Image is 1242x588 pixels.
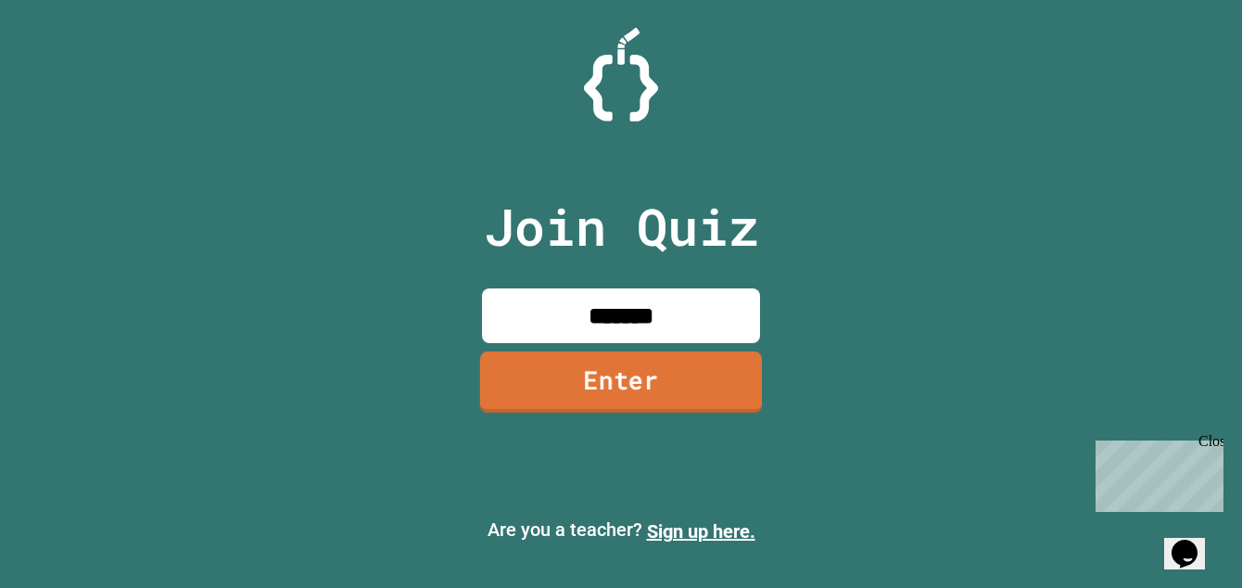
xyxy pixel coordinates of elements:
[584,28,658,121] img: Logo.svg
[647,520,755,543] a: Sign up here.
[1164,514,1223,569] iframe: chat widget
[480,352,762,413] a: Enter
[1088,433,1223,512] iframe: chat widget
[7,7,128,118] div: Chat with us now!Close
[15,516,1227,545] p: Are you a teacher?
[484,188,759,265] p: Join Quiz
